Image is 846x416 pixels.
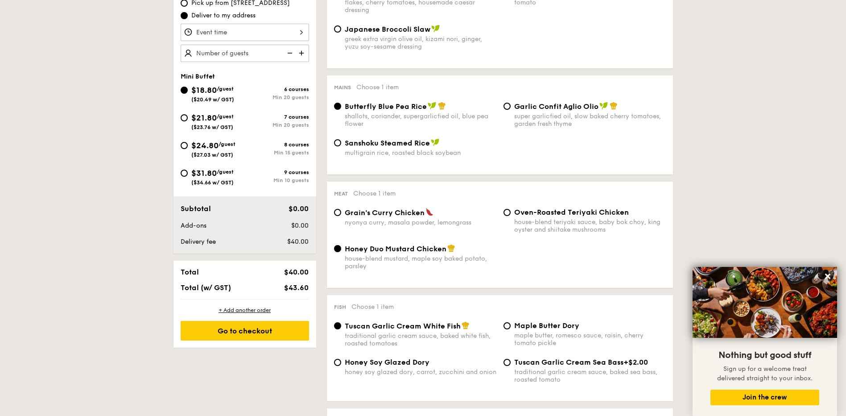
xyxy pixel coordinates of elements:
[282,45,296,62] img: icon-reduce.1d2dbef1.svg
[191,152,233,158] span: ($27.03 w/ GST)
[334,84,351,91] span: Mains
[447,244,455,252] img: icon-chef-hat.a58ddaea.svg
[353,190,396,197] span: Choose 1 item
[514,208,629,216] span: Oven-Roasted Teriyaki Chicken
[191,179,234,186] span: ($34.66 w/ GST)
[334,322,341,329] input: Tuscan Garlic Cream White Fishtraditional garlic cream sauce, baked white fish, roasted tomatoes
[345,322,461,330] span: Tuscan Garlic Cream White Fish
[191,96,234,103] span: ($20.49 w/ GST)
[181,238,216,245] span: Delivery fee
[345,25,430,33] span: Japanese Broccoli Slaw
[425,208,433,216] img: icon-spicy.37a8142b.svg
[345,245,446,253] span: Honey Duo Mustard Chicken
[334,245,341,252] input: Honey Duo Mustard Chickenhouse-blend mustard, maple soy baked potato, parsley
[245,150,309,156] div: Min 15 guests
[245,114,309,120] div: 7 courses
[191,124,233,130] span: ($23.76 w/ GST)
[514,321,579,330] span: Maple Butter Dory
[181,222,206,229] span: Add-ons
[717,365,813,382] span: Sign up for a welcome treat delivered straight to your inbox.
[181,204,211,213] span: Subtotal
[514,332,666,347] div: maple butter, romesco sauce, raisin, cherry tomato pickle
[191,85,217,95] span: $18.80
[503,322,511,329] input: Maple Butter Dorymaple butter, romesco sauce, raisin, cherry tomato pickle
[287,238,309,245] span: $40.00
[245,169,309,175] div: 9 courses
[718,350,811,361] span: Nothing but good stuff
[514,218,666,233] div: house-blend teriyaki sauce, baby bok choy, king oyster and shiitake mushrooms
[514,358,623,366] span: Tuscan Garlic Cream Sea Bass
[345,149,496,157] div: multigrain rice, roasted black soybean
[345,112,496,128] div: shallots, coriander, supergarlicfied oil, blue pea flower
[334,359,341,366] input: Honey Soy Glazed Doryhoney soy glazed dory, carrot, zucchini and onion
[181,45,309,62] input: Number of guests
[245,86,309,92] div: 6 courses
[284,283,309,292] span: $43.60
[181,307,309,314] div: + Add another order
[219,141,235,147] span: /guest
[181,142,188,149] input: $24.80/guest($27.03 w/ GST)8 coursesMin 15 guests
[181,24,309,41] input: Event time
[428,102,437,110] img: icon-vegan.f8ff3823.svg
[245,177,309,183] div: Min 10 guests
[334,25,341,33] input: Japanese Broccoli Slawgreek extra virgin olive oil, kizami nori, ginger, yuzu soy-sesame dressing
[514,368,666,383] div: traditional garlic cream sauce, baked sea bass, roasted tomato
[245,94,309,100] div: Min 20 guests
[821,269,835,283] button: Close
[610,102,618,110] img: icon-chef-hat.a58ddaea.svg
[245,141,309,148] div: 8 courses
[334,209,341,216] input: Grain's Curry Chickennyonya curry, masala powder, lemongrass
[334,304,346,310] span: Fish
[514,102,598,111] span: Garlic Confit Aglio Olio
[191,168,217,178] span: $31.80
[503,359,511,366] input: Tuscan Garlic Cream Sea Bass+$2.00traditional garlic cream sauce, baked sea bass, roasted tomato
[431,138,440,146] img: icon-vegan.f8ff3823.svg
[334,191,348,197] span: Meat
[356,83,399,91] span: Choose 1 item
[623,358,648,366] span: +$2.00
[217,169,234,175] span: /guest
[345,358,429,366] span: Honey Soy Glazed Dory
[345,255,496,270] div: house-blend mustard, maple soy baked potato, parsley
[710,390,819,405] button: Join the crew
[334,103,341,110] input: Butterfly Blue Pea Riceshallots, coriander, supergarlicfied oil, blue pea flower
[217,86,234,92] span: /guest
[181,73,215,80] span: Mini Buffet
[191,141,219,150] span: $24.80
[503,209,511,216] input: Oven-Roasted Teriyaki Chickenhouse-blend teriyaki sauce, baby bok choy, king oyster and shiitake ...
[462,321,470,329] img: icon-chef-hat.a58ddaea.svg
[431,25,440,33] img: icon-vegan.f8ff3823.svg
[284,268,309,276] span: $40.00
[351,303,394,311] span: Choose 1 item
[291,222,309,229] span: $0.00
[503,103,511,110] input: Garlic Confit Aglio Oliosuper garlicfied oil, slow baked cherry tomatoes, garden fresh thyme
[514,112,666,128] div: super garlicfied oil, slow baked cherry tomatoes, garden fresh thyme
[191,113,217,123] span: $21.80
[181,114,188,121] input: $21.80/guest($23.76 w/ GST)7 coursesMin 20 guests
[181,283,231,292] span: Total (w/ GST)
[181,268,199,276] span: Total
[693,267,837,338] img: DSC07876-Edit02-Large.jpeg
[345,139,430,147] span: Sanshoku Steamed Rice
[345,35,496,50] div: greek extra virgin olive oil, kizami nori, ginger, yuzu soy-sesame dressing
[191,11,256,20] span: Deliver to my address
[599,102,608,110] img: icon-vegan.f8ff3823.svg
[181,87,188,94] input: $18.80/guest($20.49 w/ GST)6 coursesMin 20 guests
[438,102,446,110] img: icon-chef-hat.a58ddaea.svg
[289,204,309,213] span: $0.00
[217,113,234,120] span: /guest
[345,102,427,111] span: Butterfly Blue Pea Rice
[345,368,496,376] div: honey soy glazed dory, carrot, zucchini and onion
[181,321,309,341] div: Go to checkout
[345,332,496,347] div: traditional garlic cream sauce, baked white fish, roasted tomatoes
[345,208,425,217] span: Grain's Curry Chicken
[345,219,496,226] div: nyonya curry, masala powder, lemongrass
[181,12,188,19] input: Deliver to my address
[245,122,309,128] div: Min 20 guests
[181,170,188,177] input: $31.80/guest($34.66 w/ GST)9 coursesMin 10 guests
[334,139,341,146] input: Sanshoku Steamed Ricemultigrain rice, roasted black soybean
[296,45,309,62] img: icon-add.58712e84.svg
